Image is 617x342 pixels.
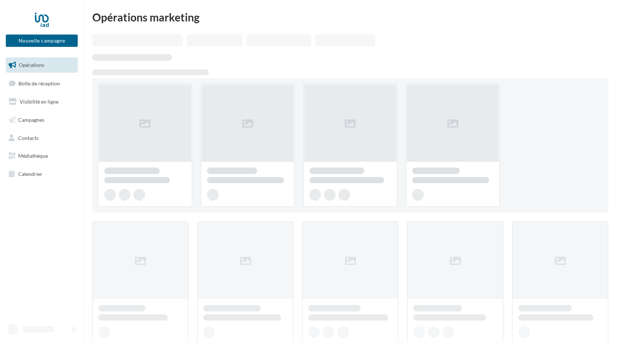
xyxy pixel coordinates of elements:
a: Campagnes [4,112,79,128]
button: Nouvelle campagne [6,35,78,47]
a: Médiathèque [4,148,79,164]
span: Calendrier [18,171,42,177]
a: Calendrier [4,166,79,182]
a: Boîte de réception [4,76,79,91]
span: Opérations [19,62,44,68]
a: Opérations [4,57,79,73]
a: Contacts [4,130,79,146]
span: Médiathèque [18,153,48,159]
span: Campagnes [18,117,44,123]
span: Boîte de réception [19,80,60,86]
div: Opérations marketing [92,12,608,23]
span: Visibilité en ligne [20,98,58,105]
a: Visibilité en ligne [4,94,79,109]
span: Contacts [18,134,38,141]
